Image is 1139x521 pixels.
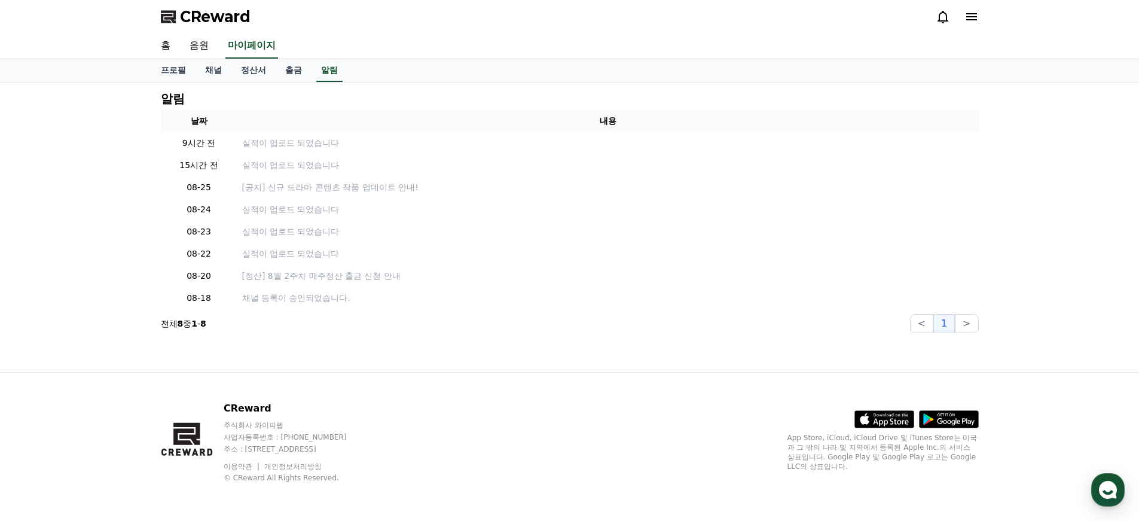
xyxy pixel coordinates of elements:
[933,314,955,333] button: 1
[224,401,370,416] p: CReward
[224,432,370,442] p: 사업자등록번호 : [PHONE_NUMBER]
[161,7,251,26] a: CReward
[910,314,933,333] button: <
[180,7,251,26] span: CReward
[242,226,974,238] a: 실적이 업로드 되었습니다
[276,59,312,82] a: 출금
[166,270,233,282] p: 08-20
[166,226,233,238] p: 08-23
[225,33,278,59] a: 마이페이지
[166,159,233,172] p: 15시간 전
[166,203,233,216] p: 08-24
[242,203,974,216] a: 실적이 업로드 되었습니다
[316,59,343,82] a: 알림
[196,59,231,82] a: 채널
[200,319,206,328] strong: 8
[242,270,974,282] a: [정산] 8월 2주차 매주정산 출금 신청 안내
[161,92,185,105] h4: 알림
[161,318,206,330] p: 전체 중 -
[264,462,322,471] a: 개인정보처리방침
[955,314,978,333] button: >
[242,181,974,194] a: [공지] 신규 드라마 콘텐츠 작품 업데이트 안내!
[242,292,974,304] p: 채널 등록이 승인되었습니다.
[224,421,370,430] p: 주식회사 와이피랩
[178,319,184,328] strong: 8
[237,110,979,132] th: 내용
[242,137,974,150] a: 실적이 업로드 되었습니다
[166,248,233,260] p: 08-22
[231,59,276,82] a: 정산서
[242,248,974,260] a: 실적이 업로드 되었습니다
[224,444,370,454] p: 주소 : [STREET_ADDRESS]
[166,181,233,194] p: 08-25
[151,33,180,59] a: 홈
[180,33,218,59] a: 음원
[224,462,261,471] a: 이용약관
[161,110,237,132] th: 날짜
[151,59,196,82] a: 프로필
[224,473,370,483] p: © CReward All Rights Reserved.
[787,433,979,471] p: App Store, iCloud, iCloud Drive 및 iTunes Store는 미국과 그 밖의 나라 및 지역에서 등록된 Apple Inc.의 서비스 상표입니다. Goo...
[242,159,974,172] a: 실적이 업로드 되었습니다
[166,292,233,304] p: 08-18
[191,319,197,328] strong: 1
[166,137,233,150] p: 9시간 전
